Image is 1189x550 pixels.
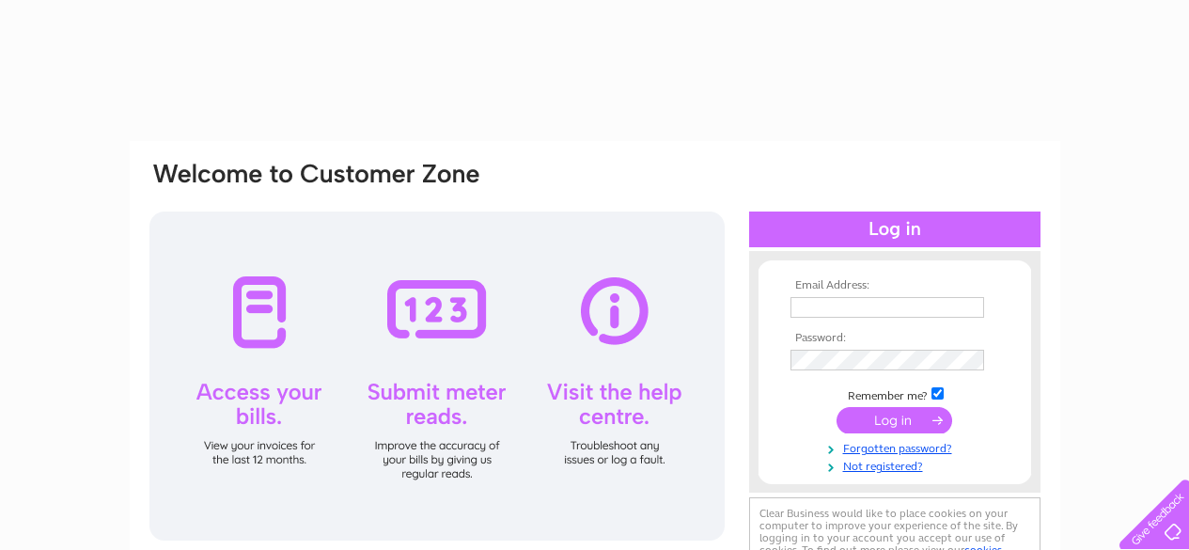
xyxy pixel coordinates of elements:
td: Remember me? [786,385,1004,403]
a: Forgotten password? [790,438,1004,456]
a: Not registered? [790,456,1004,474]
th: Email Address: [786,279,1004,292]
input: Submit [837,407,952,433]
th: Password: [786,332,1004,345]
